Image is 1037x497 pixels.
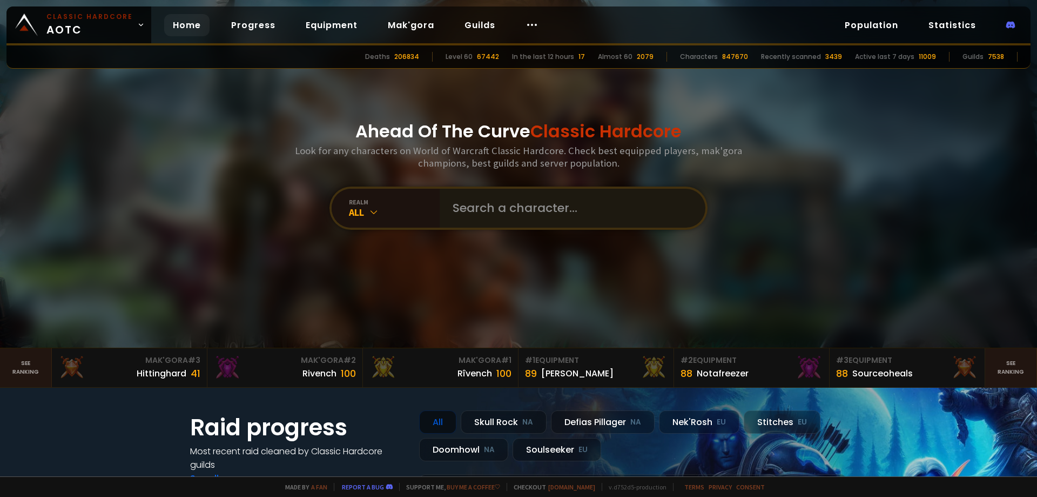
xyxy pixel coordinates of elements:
div: realm [349,198,440,206]
div: Equipment [525,355,667,366]
a: Population [836,14,907,36]
div: 100 [341,366,356,381]
a: Consent [736,483,765,491]
a: Mak'Gora#1Rîvench100 [363,348,518,387]
a: See all progress [190,472,260,485]
div: 847670 [722,52,748,62]
div: Characters [680,52,718,62]
span: v. d752d5 - production [602,483,666,491]
a: a fan [311,483,327,491]
div: 41 [191,366,200,381]
a: Seeranking [985,348,1037,387]
small: EU [717,417,726,428]
div: Recently scanned [761,52,821,62]
a: Report a bug [342,483,384,491]
span: Support me, [399,483,500,491]
div: Rivench [302,367,336,380]
div: Doomhowl [419,438,508,461]
div: Equipment [681,355,823,366]
a: #3Equipment88Sourceoheals [830,348,985,387]
div: Deaths [365,52,390,62]
input: Search a character... [446,189,692,228]
small: Classic Hardcore [46,12,133,22]
span: # 2 [344,355,356,366]
div: 3439 [825,52,842,62]
a: Mak'Gora#2Rivench100 [207,348,363,387]
div: [PERSON_NAME] [541,367,614,380]
div: Hittinghard [137,367,186,380]
span: Made by [279,483,327,491]
span: Checkout [507,483,595,491]
div: 67442 [477,52,499,62]
div: Equipment [836,355,978,366]
a: #2Equipment88Notafreezer [674,348,830,387]
div: Rîvench [457,367,492,380]
a: Classic HardcoreAOTC [6,6,151,43]
a: Home [164,14,210,36]
h3: Look for any characters on World of Warcraft Classic Hardcore. Check best equipped players, mak'g... [291,144,746,169]
h1: Ahead Of The Curve [355,118,682,144]
a: Privacy [709,483,732,491]
a: Terms [684,483,704,491]
small: EU [798,417,807,428]
div: All [349,206,440,218]
div: Stitches [744,410,820,434]
small: NA [630,417,641,428]
a: Mak'Gora#3Hittinghard41 [52,348,207,387]
div: 89 [525,366,537,381]
a: Mak'gora [379,14,443,36]
div: 100 [496,366,511,381]
div: Active last 7 days [855,52,914,62]
div: 7538 [988,52,1004,62]
small: NA [522,417,533,428]
div: Skull Rock [461,410,547,434]
div: Mak'Gora [369,355,511,366]
a: Buy me a coffee [447,483,500,491]
div: 88 [836,366,848,381]
div: Guilds [962,52,984,62]
div: Mak'Gora [58,355,200,366]
div: Notafreezer [697,367,749,380]
div: All [419,410,456,434]
a: Guilds [456,14,504,36]
h4: Most recent raid cleaned by Classic Hardcore guilds [190,445,406,472]
div: Almost 60 [598,52,632,62]
small: EU [578,445,588,455]
div: In the last 12 hours [512,52,574,62]
a: #1Equipment89[PERSON_NAME] [518,348,674,387]
div: Nek'Rosh [659,410,739,434]
div: Sourceoheals [852,367,913,380]
a: Statistics [920,14,985,36]
div: 2079 [637,52,654,62]
a: [DOMAIN_NAME] [548,483,595,491]
a: Progress [223,14,284,36]
div: Mak'Gora [214,355,356,366]
h1: Raid progress [190,410,406,445]
span: # 3 [188,355,200,366]
a: Equipment [297,14,366,36]
span: # 1 [501,355,511,366]
span: # 2 [681,355,693,366]
small: NA [484,445,495,455]
div: 11009 [919,52,936,62]
div: 17 [578,52,585,62]
span: # 3 [836,355,849,366]
div: 206834 [394,52,419,62]
div: Soulseeker [513,438,601,461]
span: Classic Hardcore [530,119,682,143]
span: AOTC [46,12,133,38]
div: Defias Pillager [551,410,655,434]
span: # 1 [525,355,535,366]
div: 88 [681,366,692,381]
div: Level 60 [446,52,473,62]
